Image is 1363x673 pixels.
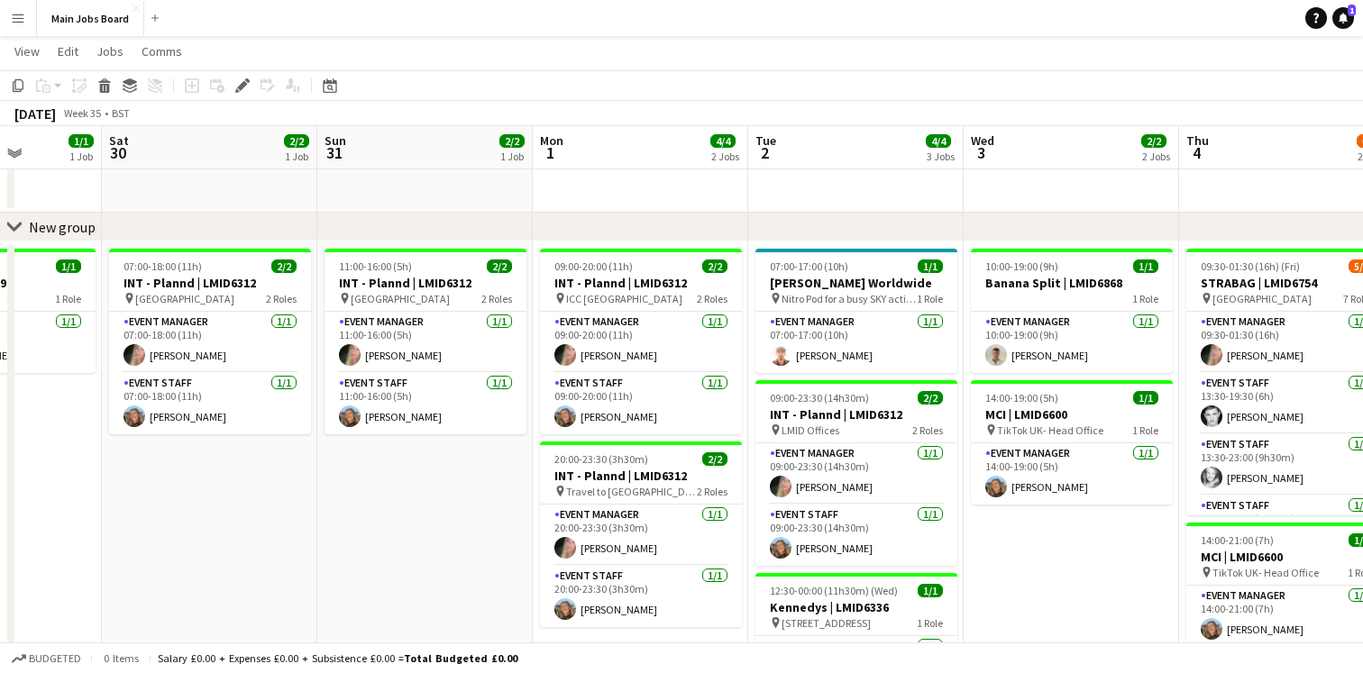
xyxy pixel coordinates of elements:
[540,132,563,149] span: Mon
[971,406,1173,423] h3: MCI | LMID6600
[755,406,957,423] h3: INT - Plannd | LMID6312
[540,312,742,373] app-card-role: Event Manager1/109:00-20:00 (11h)[PERSON_NAME]
[29,652,81,665] span: Budgeted
[566,292,682,305] span: ICC [GEOGRAPHIC_DATA]
[142,43,182,59] span: Comms
[109,312,311,373] app-card-role: Event Manager1/107:00-18:00 (11h)[PERSON_NAME]
[351,292,450,305] span: [GEOGRAPHIC_DATA]
[99,651,142,665] span: 0 items
[540,566,742,627] app-card-role: Event Staff1/120:00-23:30 (3h30m)[PERSON_NAME]
[753,142,776,163] span: 2
[971,249,1173,373] app-job-card: 10:00-19:00 (9h)1/1Banana Split | LMID68681 RoleEvent Manager1/110:00-19:00 (9h)[PERSON_NAME]
[755,312,957,373] app-card-role: Event Manager1/107:00-17:00 (10h)[PERSON_NAME]
[1133,259,1158,273] span: 1/1
[1201,259,1300,273] span: 09:30-01:30 (16h) (Fri)
[710,134,736,148] span: 4/4
[325,373,526,434] app-card-role: Event Staff1/111:00-16:00 (5h)[PERSON_NAME]
[540,249,742,434] app-job-card: 09:00-20:00 (11h)2/2INT - Plannd | LMID6312 ICC [GEOGRAPHIC_DATA]2 RolesEvent Manager1/109:00-20:...
[325,275,526,291] h3: INT - Plannd | LMID6312
[339,259,412,273] span: 11:00-16:00 (5h)
[755,275,957,291] h3: [PERSON_NAME] Worldwide
[1332,7,1354,29] a: 1
[1212,566,1319,579] span: TikTok UK- Head Office
[50,40,86,63] a: Edit
[158,651,517,665] div: Salary £0.00 + Expenses £0.00 + Subsistence £0.00 =
[134,40,189,63] a: Comms
[702,259,727,273] span: 2/2
[499,134,525,148] span: 2/2
[1212,292,1312,305] span: [GEOGRAPHIC_DATA]
[404,651,517,665] span: Total Budgeted £0.00
[782,292,917,305] span: Nitro Pod for a busy SKY activation
[14,43,40,59] span: View
[926,134,951,148] span: 4/4
[1141,134,1166,148] span: 2/2
[697,292,727,305] span: 2 Roles
[554,259,633,273] span: 09:00-20:00 (11h)
[770,391,869,405] span: 09:00-23:30 (14h30m)
[971,132,994,149] span: Wed
[755,505,957,566] app-card-role: Event Staff1/109:00-23:30 (14h30m)[PERSON_NAME]
[755,380,957,566] app-job-card: 09:00-23:30 (14h30m)2/2INT - Plannd | LMID6312 LMID Offices2 RolesEvent Manager1/109:00-23:30 (14...
[487,259,512,273] span: 2/2
[917,616,943,630] span: 1 Role
[918,391,943,405] span: 2/2
[540,373,742,434] app-card-role: Event Staff1/109:00-20:00 (11h)[PERSON_NAME]
[540,505,742,566] app-card-role: Event Manager1/120:00-23:30 (3h30m)[PERSON_NAME]
[106,142,129,163] span: 30
[554,452,648,466] span: 20:00-23:30 (3h30m)
[1133,391,1158,405] span: 1/1
[29,218,96,236] div: New group
[112,106,130,120] div: BST
[917,292,943,305] span: 1 Role
[770,584,898,597] span: 12:30-00:00 (11h30m) (Wed)
[540,441,742,627] app-job-card: 20:00-23:30 (3h30m)2/2INT - Plannd | LMID6312 Travel to [GEOGRAPHIC_DATA]2 RolesEvent Manager1/12...
[1186,132,1209,149] span: Thu
[55,292,81,305] span: 1 Role
[109,132,129,149] span: Sat
[14,105,56,123] div: [DATE]
[56,259,81,273] span: 1/1
[927,150,955,163] div: 3 Jobs
[69,150,93,163] div: 1 Job
[1184,142,1209,163] span: 4
[755,443,957,505] app-card-role: Event Manager1/109:00-23:30 (14h30m)[PERSON_NAME]
[481,292,512,305] span: 2 Roles
[971,443,1173,505] app-card-role: Event Manager1/114:00-19:00 (5h)[PERSON_NAME]
[971,312,1173,373] app-card-role: Event Manager1/110:00-19:00 (9h)[PERSON_NAME]
[109,249,311,434] app-job-card: 07:00-18:00 (11h)2/2INT - Plannd | LMID6312 [GEOGRAPHIC_DATA]2 RolesEvent Manager1/107:00-18:00 (...
[755,599,957,615] h3: Kennedys | LMID6336
[566,485,697,498] span: Travel to [GEOGRAPHIC_DATA]
[1201,533,1274,547] span: 14:00-21:00 (7h)
[135,292,234,305] span: [GEOGRAPHIC_DATA]
[755,249,957,373] div: 07:00-17:00 (10h)1/1[PERSON_NAME] Worldwide Nitro Pod for a busy SKY activation1 RoleEvent Manage...
[770,259,848,273] span: 07:00-17:00 (10h)
[89,40,131,63] a: Jobs
[109,373,311,434] app-card-role: Event Staff1/107:00-18:00 (11h)[PERSON_NAME]
[540,275,742,291] h3: INT - Plannd | LMID6312
[1142,150,1170,163] div: 2 Jobs
[500,150,524,163] div: 1 Job
[755,132,776,149] span: Tue
[284,134,309,148] span: 2/2
[968,142,994,163] span: 3
[1348,5,1356,16] span: 1
[782,616,871,630] span: [STREET_ADDRESS]
[697,485,727,498] span: 2 Roles
[69,134,94,148] span: 1/1
[322,142,346,163] span: 31
[9,649,84,668] button: Budgeted
[58,43,78,59] span: Edit
[971,380,1173,505] app-job-card: 14:00-19:00 (5h)1/1MCI | LMID6600 TikTok UK- Head Office1 RoleEvent Manager1/114:00-19:00 (5h)[PE...
[325,249,526,434] app-job-card: 11:00-16:00 (5h)2/2INT - Plannd | LMID6312 [GEOGRAPHIC_DATA]2 RolesEvent Manager1/111:00-16:00 (5...
[702,452,727,466] span: 2/2
[59,106,105,120] span: Week 35
[711,150,739,163] div: 2 Jobs
[540,468,742,484] h3: INT - Plannd | LMID6312
[325,132,346,149] span: Sun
